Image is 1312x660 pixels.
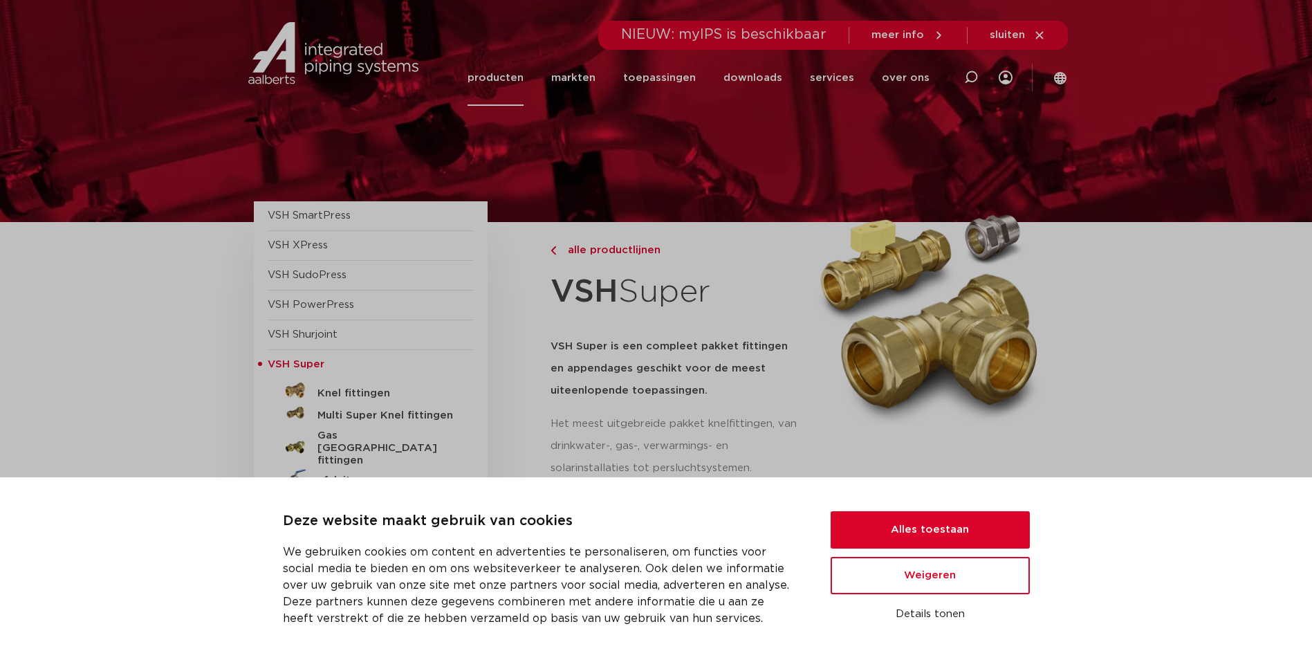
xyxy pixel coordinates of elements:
[623,50,696,106] a: toepassingen
[268,210,351,221] a: VSH SmartPress
[551,413,801,479] p: Het meest uitgebreide pakket knelfittingen, van drinkwater-, gas-, verwarmings- en solarinstallat...
[871,30,924,40] span: meer info
[317,387,454,400] h5: Knel fittingen
[871,29,945,42] a: meer info
[268,402,474,424] a: Multi Super Knel fittingen
[560,245,660,255] span: alle productlijnen
[990,30,1025,40] span: sluiten
[268,329,338,340] a: VSH Shurjoint
[468,50,524,106] a: producten
[723,50,782,106] a: downloads
[268,300,354,310] a: VSH PowerPress
[283,511,797,533] p: Deze website maakt gebruik van cookies
[551,336,801,402] h5: VSH Super is een compleet pakket fittingen en appendages geschikt voor de meest uiteenlopende toe...
[999,50,1013,106] div: my IPS
[831,511,1030,549] button: Alles toestaan
[882,50,930,106] a: over ons
[268,380,474,402] a: Knel fittingen
[551,276,618,308] strong: VSH
[268,467,474,489] a: afsluiters
[317,475,454,487] h5: afsluiters
[831,557,1030,594] button: Weigeren
[551,242,801,259] a: alle productlijnen
[283,544,797,627] p: We gebruiken cookies om content en advertenties te personaliseren, om functies voor social media ...
[551,266,801,319] h1: Super
[621,28,826,42] span: NIEUW: myIPS is beschikbaar
[468,50,930,106] nav: Menu
[551,50,595,106] a: markten
[317,410,454,422] h5: Multi Super Knel fittingen
[268,240,328,250] a: VSH XPress
[268,270,347,280] a: VSH SudoPress
[810,50,854,106] a: services
[831,603,1030,626] button: Details tonen
[551,246,556,255] img: chevron-right.svg
[990,29,1046,42] a: sluiten
[268,424,474,467] a: Gas [GEOGRAPHIC_DATA] fittingen
[317,430,454,467] h5: Gas [GEOGRAPHIC_DATA] fittingen
[268,359,324,369] span: VSH Super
